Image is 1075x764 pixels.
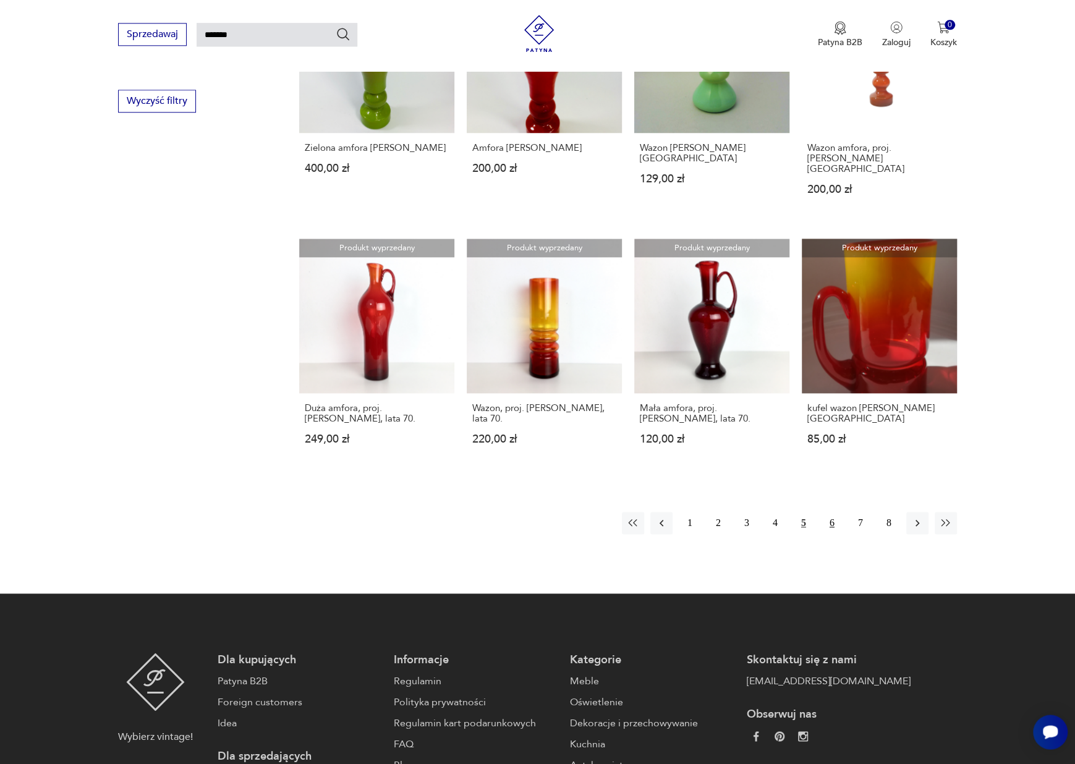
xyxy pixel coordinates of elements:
a: Dekoracje i przechowywanie [570,716,734,731]
button: Szukaj [336,27,351,41]
p: Wybierz vintage! [118,729,193,744]
button: 1 [679,512,701,534]
img: Ikona koszyka [937,21,950,33]
button: 5 [792,512,815,534]
img: Patyna - sklep z meblami i dekoracjami vintage [126,653,185,711]
a: [EMAIL_ADDRESS][DOMAIN_NAME] [746,674,910,689]
a: Regulamin [394,674,558,689]
p: Informacje [394,653,558,668]
a: Sprzedawaj [118,31,187,40]
button: Wyczyść filtry [118,90,196,112]
img: c2fd9cf7f39615d9d6839a72ae8e59e5.webp [798,731,808,741]
img: 37d27d81a828e637adc9f9cb2e3d3a8a.webp [775,731,784,741]
p: 120,00 zł [640,434,784,444]
a: Produkt wyprzedanykufel wazon Z. Horbowykufel wazon [PERSON_NAME][GEOGRAPHIC_DATA]85,00 zł [802,239,957,469]
h3: Wazon [PERSON_NAME][GEOGRAPHIC_DATA] [640,143,784,164]
p: 200,00 zł [807,184,951,195]
a: Produkt wyprzedanyMała amfora, proj. Z. Horbowy, lata 70.Mała amfora, proj. [PERSON_NAME], lata 7... [634,239,789,469]
a: Foreign customers [218,695,381,710]
div: 0 [945,20,955,30]
p: Koszyk [930,36,957,48]
button: 0Koszyk [930,21,957,48]
h3: Wazon, proj. [PERSON_NAME], lata 70. [472,403,616,424]
a: Ikona medaluPatyna B2B [818,21,862,48]
button: Sprzedawaj [118,23,187,46]
p: Skontaktuj się z nami [746,653,910,668]
a: Idea [218,716,381,731]
a: FAQ [394,737,558,752]
p: 400,00 zł [305,163,449,174]
p: Dla kupujących [218,653,381,668]
img: Ikona medalu [834,21,846,35]
h3: Wazon amfora, proj. [PERSON_NAME][GEOGRAPHIC_DATA] [807,143,951,174]
p: 129,00 zł [640,174,784,184]
iframe: Smartsupp widget button [1033,715,1068,749]
h3: Zielona amfora [PERSON_NAME] [305,143,449,153]
p: Kategorie [570,653,734,668]
a: Meble [570,674,734,689]
h3: kufel wazon [PERSON_NAME][GEOGRAPHIC_DATA] [807,403,951,424]
a: Oświetlenie [570,695,734,710]
p: 200,00 zł [472,163,616,174]
button: 3 [736,512,758,534]
a: Regulamin kart podarunkowych [394,716,558,731]
a: Produkt wyprzedanyWazon, proj. Z. Horbowy, lata 70.Wazon, proj. [PERSON_NAME], lata 70.220,00 zł [467,239,622,469]
p: 220,00 zł [472,434,616,444]
button: 2 [707,512,729,534]
p: Dla sprzedających [218,749,381,764]
p: 249,00 zł [305,434,449,444]
img: Ikonka użytkownika [890,21,903,33]
button: Zaloguj [882,21,911,48]
p: Obserwuj nas [746,707,910,722]
button: 4 [764,512,786,534]
img: da9060093f698e4c3cedc1453eec5031.webp [751,731,761,741]
button: 8 [878,512,900,534]
button: Patyna B2B [818,21,862,48]
h3: Amfora [PERSON_NAME] [472,143,616,153]
p: Zaloguj [882,36,911,48]
p: 85,00 zł [807,434,951,444]
a: Patyna B2B [218,674,381,689]
h3: Mała amfora, proj. [PERSON_NAME], lata 70. [640,403,784,424]
a: Kuchnia [570,737,734,752]
h3: Duża amfora, proj. [PERSON_NAME], lata 70. [305,403,449,424]
p: Patyna B2B [818,36,862,48]
p: Ćmielów [138,76,169,90]
a: Produkt wyprzedanyDuża amfora, proj. Z. Horbowy, lata 70.Duża amfora, proj. [PERSON_NAME], lata 7... [299,239,454,469]
img: Patyna - sklep z meblami i dekoracjami vintage [521,15,558,52]
a: Polityka prywatności [394,695,558,710]
button: 7 [849,512,872,534]
button: 6 [821,512,843,534]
